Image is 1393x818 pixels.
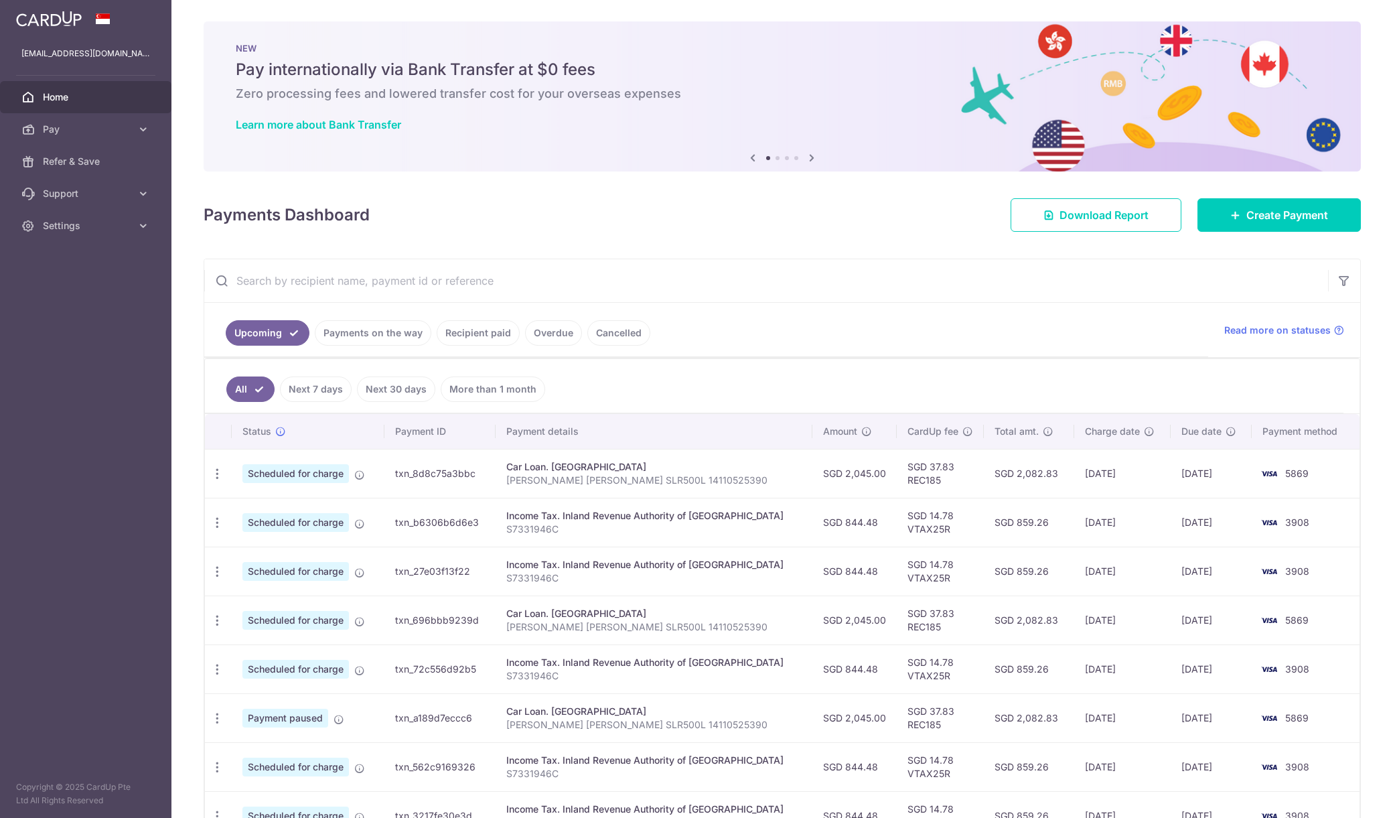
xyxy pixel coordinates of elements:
span: Status [242,425,271,438]
h6: Zero processing fees and lowered transfer cost for your overseas expenses [236,86,1329,102]
td: txn_696bbb9239d [384,596,496,644]
span: Total amt. [995,425,1039,438]
td: SGD 14.78 VTAX25R [897,644,984,693]
td: [DATE] [1171,742,1252,791]
p: [PERSON_NAME] [PERSON_NAME] SLR500L 14110525390 [506,718,802,732]
span: Create Payment [1246,207,1328,223]
a: Payments on the way [315,320,431,346]
td: SGD 844.48 [812,742,897,791]
td: [DATE] [1074,742,1171,791]
td: SGD 2,045.00 [812,693,897,742]
td: SGD 2,045.00 [812,596,897,644]
td: txn_8d8c75a3bbc [384,449,496,498]
p: S7331946C [506,523,802,536]
td: SGD 37.83 REC185 [897,596,984,644]
span: Scheduled for charge [242,562,349,581]
a: Read more on statuses [1224,324,1344,337]
td: [DATE] [1171,644,1252,693]
p: S7331946C [506,571,802,585]
td: txn_562c9169326 [384,742,496,791]
a: Download Report [1011,198,1181,232]
a: Next 30 days [357,377,435,402]
span: Charge date [1085,425,1140,438]
p: [EMAIL_ADDRESS][DOMAIN_NAME] [21,47,150,60]
td: [DATE] [1171,449,1252,498]
span: Refer & Save [43,155,131,168]
td: SGD 14.78 VTAX25R [897,547,984,596]
td: txn_b6306b6d6e3 [384,498,496,547]
input: Search by recipient name, payment id or reference [204,259,1328,302]
td: [DATE] [1171,596,1252,644]
p: NEW [236,43,1329,54]
img: Bank Card [1256,661,1282,677]
td: [DATE] [1171,498,1252,547]
a: More than 1 month [441,377,545,402]
p: [PERSON_NAME] [PERSON_NAME] SLR500L 14110525390 [506,620,802,634]
a: Overdue [525,320,582,346]
td: [DATE] [1074,449,1171,498]
div: Income Tax. Inland Revenue Authority of [GEOGRAPHIC_DATA] [506,509,802,523]
td: SGD 2,082.83 [984,449,1074,498]
td: SGD 37.83 REC185 [897,449,984,498]
td: SGD 2,045.00 [812,449,897,498]
td: txn_72c556d92b5 [384,644,496,693]
p: S7331946C [506,669,802,683]
th: Payment method [1252,414,1360,449]
div: Car Loan. [GEOGRAPHIC_DATA] [506,460,802,474]
span: Scheduled for charge [242,611,349,630]
img: Bank Card [1256,563,1282,580]
a: Next 7 days [280,377,352,402]
div: Car Loan. [GEOGRAPHIC_DATA] [506,705,802,718]
p: S7331946C [506,767,802,780]
td: [DATE] [1171,547,1252,596]
td: SGD 14.78 VTAX25R [897,742,984,791]
div: Car Loan. [GEOGRAPHIC_DATA] [506,607,802,620]
span: Amount [823,425,857,438]
td: [DATE] [1074,644,1171,693]
p: [PERSON_NAME] [PERSON_NAME] SLR500L 14110525390 [506,474,802,487]
a: Recipient paid [437,320,520,346]
a: All [226,377,275,402]
td: SGD 844.48 [812,498,897,547]
span: Scheduled for charge [242,660,349,679]
span: 5869 [1285,614,1309,626]
span: Payment paused [242,709,328,728]
img: Bank Card [1256,515,1282,531]
a: Upcoming [226,320,309,346]
td: SGD 2,082.83 [984,693,1074,742]
span: Scheduled for charge [242,758,349,776]
td: SGD 37.83 REC185 [897,693,984,742]
th: Payment details [496,414,812,449]
span: 3908 [1285,761,1309,772]
td: [DATE] [1074,547,1171,596]
td: SGD 2,082.83 [984,596,1074,644]
img: Bank Card [1256,759,1282,775]
span: Download Report [1059,207,1149,223]
span: CardUp fee [907,425,958,438]
img: Bank Card [1256,710,1282,726]
span: 3908 [1285,517,1309,528]
span: Read more on statuses [1224,324,1331,337]
a: Learn more about Bank Transfer [236,118,401,131]
td: txn_27e03f13f22 [384,547,496,596]
div: Income Tax. Inland Revenue Authority of [GEOGRAPHIC_DATA] [506,558,802,571]
a: Cancelled [587,320,650,346]
th: Payment ID [384,414,496,449]
td: SGD 859.26 [984,742,1074,791]
div: Income Tax. Inland Revenue Authority of [GEOGRAPHIC_DATA] [506,803,802,816]
img: Bank Card [1256,612,1282,628]
span: Pay [43,123,131,136]
td: SGD 859.26 [984,498,1074,547]
td: txn_a189d7eccc6 [384,693,496,742]
td: SGD 859.26 [984,547,1074,596]
td: [DATE] [1074,693,1171,742]
td: SGD 844.48 [812,644,897,693]
a: Create Payment [1197,198,1361,232]
td: [DATE] [1171,693,1252,742]
span: 5869 [1285,468,1309,479]
h4: Payments Dashboard [204,203,370,227]
td: SGD 14.78 VTAX25R [897,498,984,547]
td: [DATE] [1074,596,1171,644]
img: CardUp [16,11,82,27]
span: 5869 [1285,712,1309,724]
